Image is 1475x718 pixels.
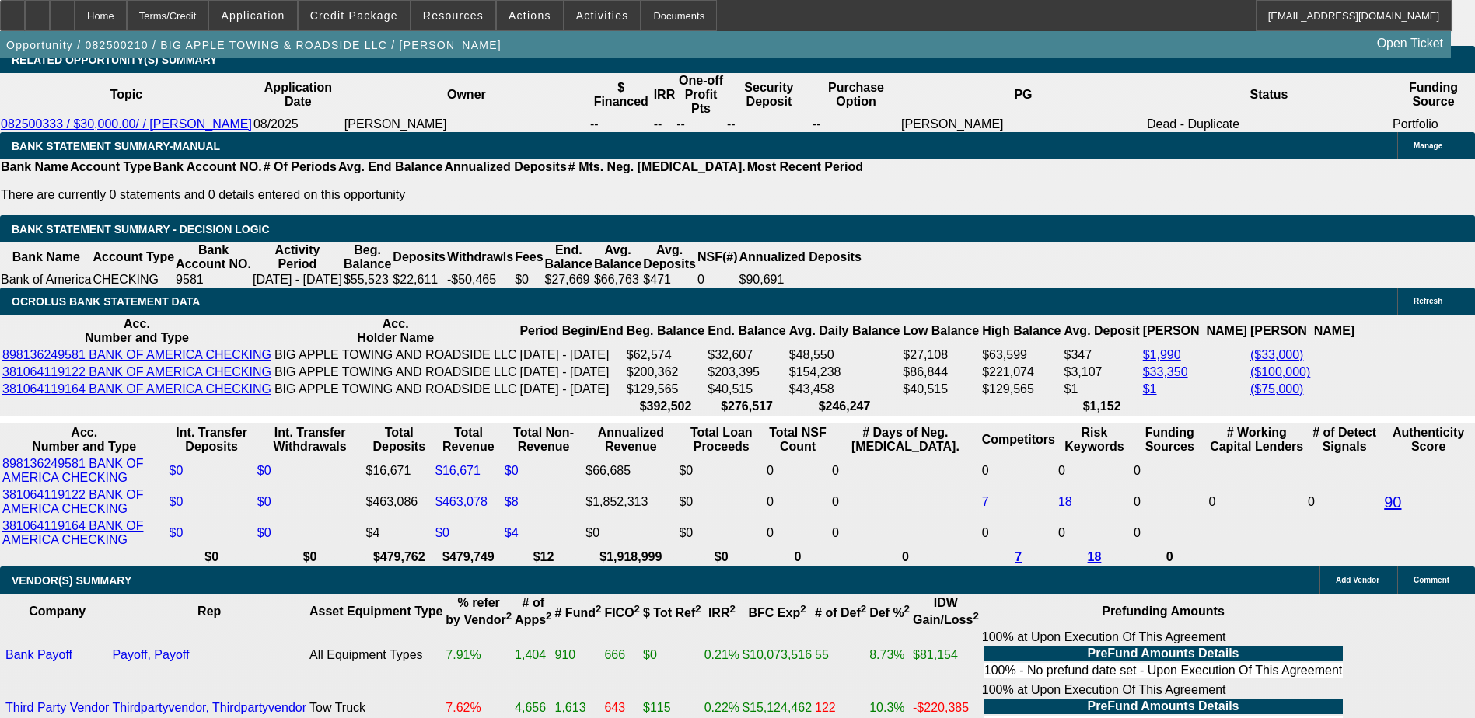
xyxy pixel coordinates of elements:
button: Application [209,1,296,30]
td: [DATE] - [DATE] [519,364,624,380]
b: PreFund Amounts Details [1088,699,1239,713]
a: Bank Payoff [5,648,72,661]
a: $8 [505,495,519,508]
th: [PERSON_NAME] [1142,316,1248,346]
a: ($75,000) [1250,382,1304,396]
td: $203,395 [707,364,786,380]
a: 18 [1088,550,1102,563]
td: $3,107 [1064,364,1141,380]
span: VENDOR(S) SUMMARY [12,574,131,587]
sup: 2 [729,603,735,615]
span: Refresh [1414,297,1442,305]
span: Bank Statement Summary - Decision Logic [12,223,270,235]
th: Annualized Revenue [585,425,676,455]
a: 7 [1015,550,1022,563]
td: Dead - Duplicate [1146,117,1392,132]
a: $0 [257,495,271,508]
th: Security Deposit [726,73,812,117]
td: $40,515 [902,382,980,397]
td: 0 [697,272,739,288]
b: # of Def [815,606,866,619]
th: Sum of the Total NSF Count and Total Overdraft Fee Count from Ocrolus [766,425,830,455]
div: $66,685 [585,464,676,478]
td: BIG APPLE TOWING AND ROADSIDE LLC [274,347,518,363]
td: -- [676,117,726,132]
a: $0 [170,526,184,539]
td: $347 [1064,347,1141,363]
td: -- [812,117,900,132]
td: $55,523 [343,272,392,288]
a: $4 [505,526,519,539]
b: FICO [604,606,640,619]
td: Portfolio [1392,117,1475,132]
th: Acc. Number and Type [2,425,167,455]
a: $1,990 [1143,348,1181,361]
td: 0 [766,518,830,548]
a: $0 [170,464,184,477]
th: $1,918,999 [585,549,676,565]
th: $0 [678,549,764,565]
td: $200,362 [626,364,705,380]
th: $12 [504,549,584,565]
th: Funding Sources [1133,425,1206,455]
sup: 2 [596,603,601,615]
td: 100% - No prefund date set - Upon Execution Of This Agreement [984,663,1343,678]
a: $1 [1143,382,1157,396]
th: Avg. Deposits [642,242,697,272]
a: 898136249581 BANK OF AMERICA CHECKING [2,348,271,361]
td: 0 [766,487,830,517]
a: ($33,000) [1250,348,1304,361]
td: [PERSON_NAME] [344,117,589,132]
b: IRR [708,606,736,619]
a: $0 [257,526,271,539]
div: $90,691 [739,273,861,287]
td: 0 [981,456,1056,486]
th: Acc. Number and Type [2,316,272,346]
a: $0 [505,464,519,477]
th: Avg. Daily Balance [788,316,901,346]
b: # Fund [555,606,602,619]
td: [PERSON_NAME] [900,117,1146,132]
th: $246,247 [788,399,901,414]
th: $276,517 [707,399,786,414]
span: Application [221,9,285,22]
span: Credit Package [310,9,398,22]
th: $1,152 [1064,399,1141,414]
span: OCROLUS BANK STATEMENT DATA [12,295,200,308]
div: $0 [585,526,676,540]
th: Int. Transfer Withdrawals [257,425,364,455]
b: Asset Equipment Type [309,605,442,618]
button: Credit Package [299,1,410,30]
th: Purchase Option [812,73,900,117]
th: # Working Capital Lenders [1208,425,1305,455]
th: Total Revenue [435,425,502,455]
a: 381064119122 BANK OF AMERICA CHECKING [2,365,271,378]
span: Opportunity / 082500210 / BIG APPLE TOWING & ROADSIDE LLC / [PERSON_NAME] [6,39,502,51]
td: $4 [365,518,434,548]
b: PreFund Amounts Details [1088,647,1239,660]
th: Activity Period [252,242,343,272]
span: Add Vendor [1336,576,1379,584]
td: 1,404 [514,629,552,681]
th: Avg. Balance [593,242,642,272]
td: $129,565 [981,382,1061,397]
th: # Days of Neg. [MEDICAL_DATA]. [831,425,980,455]
th: Beg. Balance [343,242,392,272]
th: Owner [344,73,589,117]
td: 55 [814,629,867,681]
td: 666 [603,629,641,681]
div: $1,852,313 [585,495,676,509]
td: $0 [678,456,764,486]
span: BANK STATEMENT SUMMARY-MANUAL [12,140,220,152]
b: Rep [197,605,221,618]
span: 0 [1208,495,1215,508]
a: 381064119164 BANK OF AMERICA CHECKING [2,382,271,396]
th: Funding Source [1392,73,1475,117]
td: $86,844 [902,364,980,380]
th: PG [900,73,1146,117]
a: $463,078 [435,495,488,508]
th: [PERSON_NAME] [1250,316,1355,346]
a: Thirdpartyvendor, Thirdpartyvendor [112,701,306,714]
th: Application Date [253,73,344,117]
td: $463,086 [365,487,434,517]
